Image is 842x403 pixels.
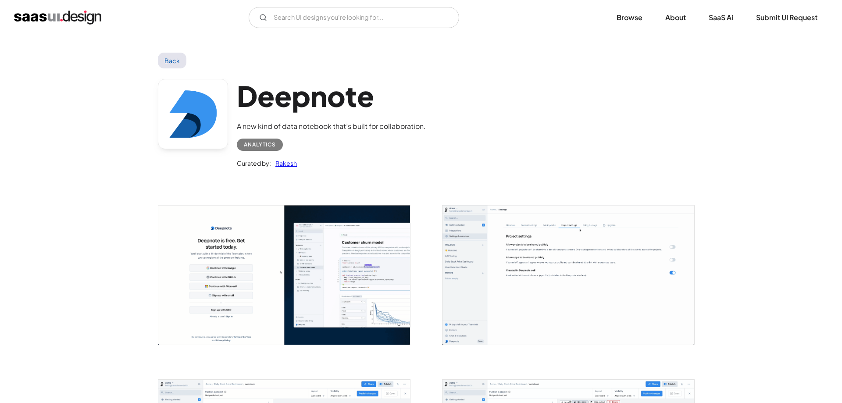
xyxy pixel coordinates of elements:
[655,8,696,27] a: About
[249,7,459,28] input: Search UI designs you're looking for...
[244,139,276,150] div: Analytics
[442,205,694,345] img: 641e8f92712abeecc5f343b3_deepnote%20-%20Project%20Settings.png
[158,205,410,345] a: open lightbox
[237,158,271,168] div: Curated by:
[746,8,828,27] a: Submit UI Request
[442,205,694,345] a: open lightbox
[237,79,426,113] h1: Deepnote
[249,7,459,28] form: Email Form
[158,205,410,345] img: 641e8f92daa97cd75e7a966a_deepnote%20-%20get%20started.png
[271,158,297,168] a: Rakesh
[14,11,101,25] a: home
[698,8,744,27] a: SaaS Ai
[237,121,426,132] div: A new kind of data notebook that’s built for collaboration.
[158,53,186,68] a: Back
[606,8,653,27] a: Browse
